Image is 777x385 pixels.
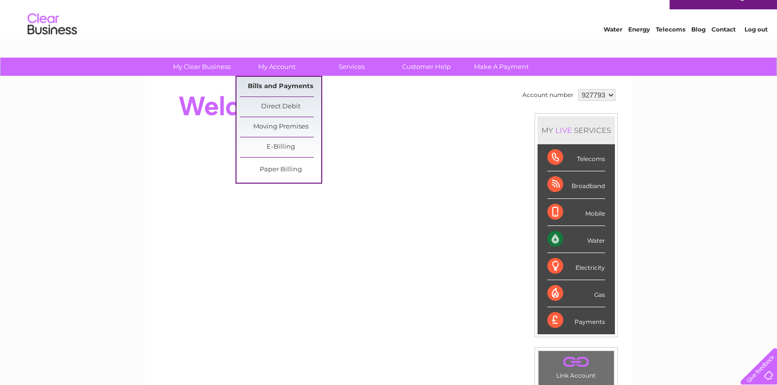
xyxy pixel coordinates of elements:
a: Customer Help [386,58,467,76]
td: Account number [520,87,576,103]
a: Water [604,42,622,49]
a: Make A Payment [461,58,542,76]
div: Gas [547,280,605,307]
div: Payments [547,307,605,334]
div: Telecoms [547,144,605,171]
a: E-Billing [240,137,321,157]
a: Log out [744,42,768,49]
div: Electricity [547,253,605,280]
div: Water [547,226,605,253]
a: 0333 014 3131 [591,5,659,17]
a: Direct Debit [240,97,321,117]
div: MY SERVICES [538,116,615,144]
a: Contact [711,42,736,49]
img: logo.png [27,26,77,56]
a: Services [311,58,392,76]
a: Energy [628,42,650,49]
a: Blog [691,42,706,49]
div: Clear Business is a trading name of Verastar Limited (registered in [GEOGRAPHIC_DATA] No. 3667643... [156,5,622,48]
a: Telecoms [656,42,685,49]
a: My Account [236,58,317,76]
a: Bills and Payments [240,77,321,96]
a: Paper Billing [240,160,321,180]
a: Moving Premises [240,117,321,137]
td: Link Account [538,351,614,382]
div: LIVE [553,126,574,135]
a: . [541,353,611,371]
div: Broadband [547,171,605,198]
a: My Clear Business [161,58,242,76]
div: Mobile [547,199,605,226]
